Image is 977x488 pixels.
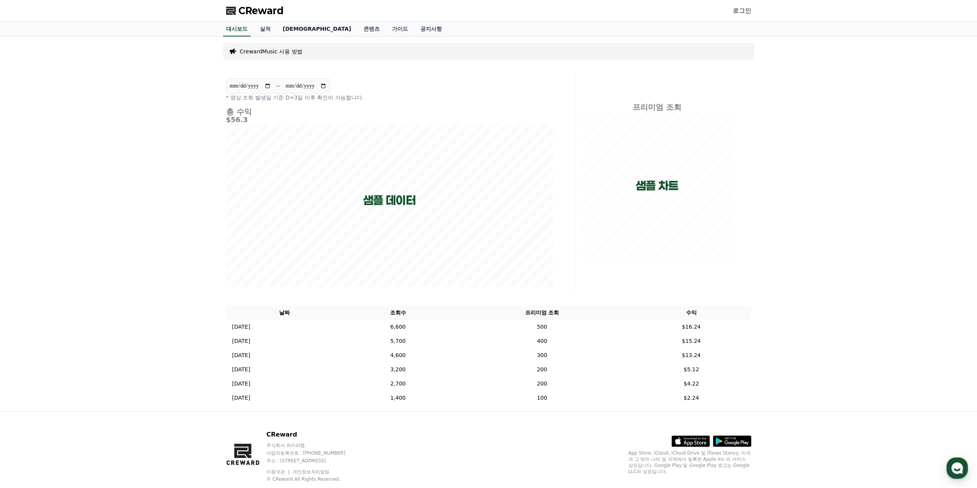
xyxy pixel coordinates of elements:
[119,255,128,261] span: 설정
[631,362,751,377] td: $5.12
[628,450,751,475] p: App Store, iCloud, iCloud Drive 및 iTunes Store는 미국과 그 밖의 나라 및 지역에서 등록된 Apple Inc.의 서비스 상표입니다. Goo...
[223,22,251,36] a: 대시보드
[266,469,291,475] a: 이용약관
[581,103,733,111] h4: 프리미엄 조회
[277,22,357,36] a: [DEMOGRAPHIC_DATA]
[453,391,631,405] td: 100
[631,320,751,334] td: $16.24
[453,348,631,362] td: 300
[453,362,631,377] td: 200
[238,5,284,17] span: CReward
[386,22,414,36] a: 가이드
[232,394,250,402] p: [DATE]
[51,243,99,263] a: 대화
[631,334,751,348] td: $15.24
[226,116,553,124] h5: $56.3
[266,476,360,482] p: © CReward All Rights Reserved.
[343,334,453,348] td: 5,700
[226,108,553,116] h4: 총 수익
[343,320,453,334] td: 6,600
[631,348,751,362] td: $13.24
[293,469,329,475] a: 개인정보처리방침
[226,94,553,101] p: * 영상 조회 발생일 기준 D+3일 이후 확인이 가능합니다.
[343,391,453,405] td: 1,400
[636,179,678,193] p: 샘플 차트
[343,306,453,320] th: 조회수
[232,366,250,374] p: [DATE]
[266,430,360,439] p: CReward
[453,334,631,348] td: 400
[226,5,284,17] a: CReward
[414,22,448,36] a: 공지사항
[254,22,277,36] a: 실적
[2,243,51,263] a: 홈
[99,243,147,263] a: 설정
[631,306,751,320] th: 수익
[232,380,250,388] p: [DATE]
[276,81,281,91] p: ~
[266,458,360,464] p: 주소 : [STREET_ADDRESS]
[631,391,751,405] td: $2.24
[232,351,250,359] p: [DATE]
[232,337,250,345] p: [DATE]
[343,362,453,377] td: 3,200
[631,377,751,391] td: $4.22
[24,255,29,261] span: 홈
[453,377,631,391] td: 200
[357,22,386,36] a: 콘텐츠
[343,377,453,391] td: 2,700
[453,320,631,334] td: 500
[343,348,453,362] td: 4,600
[226,306,344,320] th: 날짜
[240,48,303,55] a: CrewardMusic 사용 방법
[266,450,360,456] p: 사업자등록번호 : [PHONE_NUMBER]
[363,194,416,207] p: 샘플 데이터
[232,323,250,331] p: [DATE]
[70,255,79,261] span: 대화
[733,6,751,15] a: 로그인
[266,442,360,448] p: 주식회사 와이피랩
[453,306,631,320] th: 프리미엄 조회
